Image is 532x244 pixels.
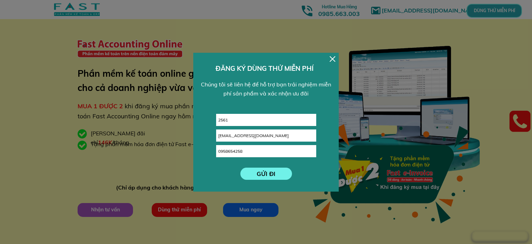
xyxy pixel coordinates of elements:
[240,168,292,180] p: GỬI ĐI
[215,63,317,74] h3: ĐĂNG KÝ DÙNG THỬ MIỄN PHÍ
[216,114,316,126] input: Họ và tên
[216,130,316,141] input: Email
[216,145,316,157] input: Số điện thoại
[198,80,335,98] div: Chúng tôi sẽ liên hệ để hỗ trợ bạn trải nghiệm miễn phí sản phẩm và xác nhận ưu đãi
